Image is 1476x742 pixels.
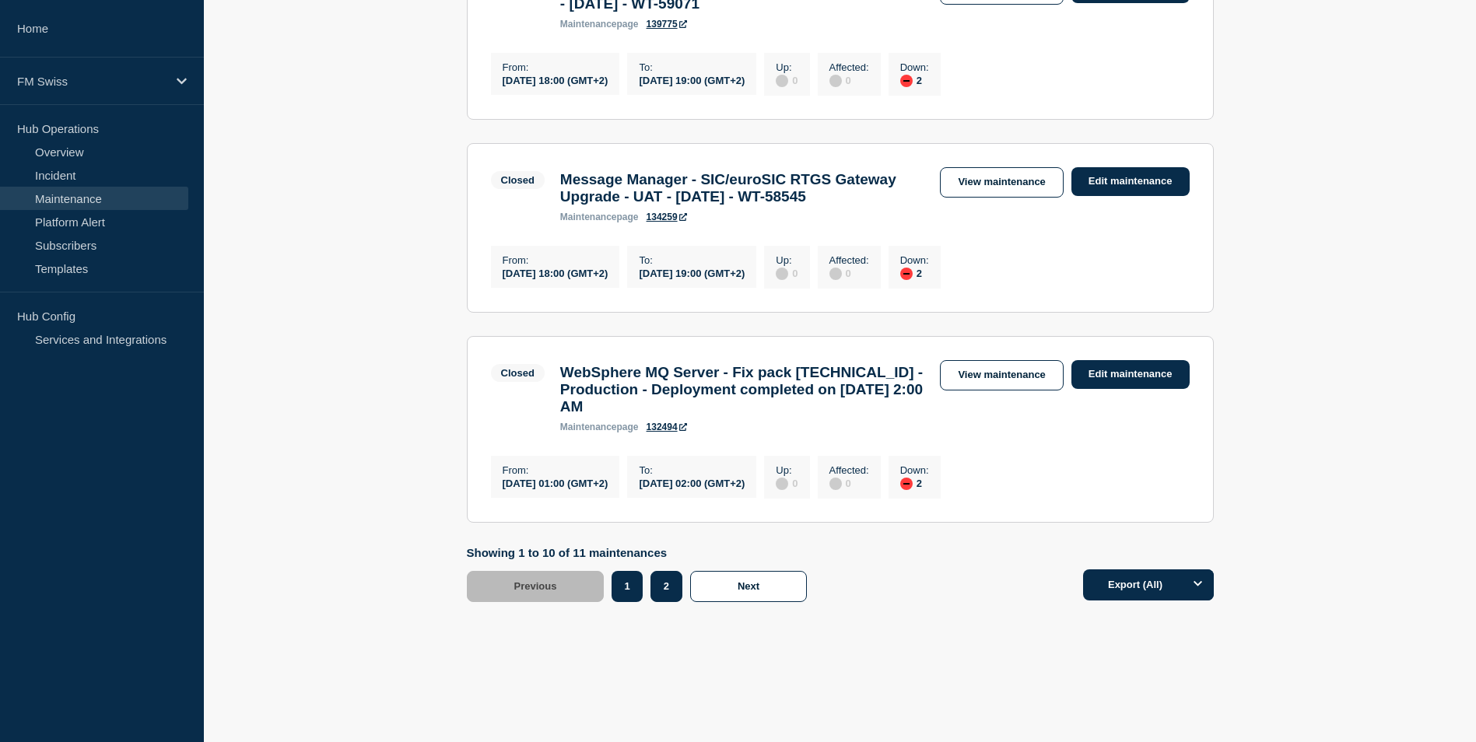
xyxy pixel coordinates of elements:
p: From : [503,464,608,476]
div: disabled [776,478,788,490]
p: Affected : [829,464,869,476]
p: FM Swiss [17,75,167,88]
div: down [900,268,913,280]
div: disabled [776,268,788,280]
div: Closed [501,367,535,379]
button: Previous [467,571,605,602]
div: [DATE] 19:00 (GMT+2) [639,73,745,86]
p: page [560,212,639,222]
div: down [900,478,913,490]
div: disabled [829,75,842,87]
div: 2 [900,476,929,490]
div: disabled [829,268,842,280]
div: 0 [776,266,798,280]
p: Up : [776,61,798,73]
div: disabled [829,478,842,490]
p: page [560,422,639,432]
p: Affected : [829,61,869,73]
span: maintenance [560,19,617,30]
p: To : [639,61,745,73]
button: Options [1183,569,1214,600]
p: page [560,19,639,30]
a: 139775 [647,19,687,30]
p: From : [503,254,608,266]
div: 0 [776,73,798,87]
span: Next [738,580,759,592]
div: [DATE] 02:00 (GMT+2) [639,476,745,489]
span: maintenance [560,422,617,432]
button: Next [690,571,807,602]
p: Affected : [829,254,869,266]
p: Down : [900,254,929,266]
p: Up : [776,464,798,476]
span: maintenance [560,212,617,222]
div: down [900,75,913,87]
p: Showing 1 to 10 of 11 maintenances [467,546,815,559]
div: [DATE] 01:00 (GMT+2) [503,476,608,489]
div: [DATE] 18:00 (GMT+2) [503,73,608,86]
h3: WebSphere MQ Server - Fix pack [TECHNICAL_ID] - Production - Deployment completed on [DATE] 2:00 AM [560,364,925,415]
button: 2 [650,571,682,602]
div: Closed [501,174,535,186]
a: Edit maintenance [1071,360,1190,389]
p: Down : [900,61,929,73]
div: 0 [776,476,798,490]
h3: Message Manager - SIC/euroSIC RTGS Gateway Upgrade - UAT - [DATE] - WT-58545 [560,171,925,205]
div: 0 [829,266,869,280]
div: 0 [829,476,869,490]
p: To : [639,464,745,476]
button: Export (All) [1083,569,1214,600]
span: Previous [514,580,557,592]
a: 132494 [647,422,687,432]
button: 1 [612,571,642,602]
div: 2 [900,73,929,87]
div: 0 [829,73,869,87]
a: 134259 [647,212,687,222]
div: 2 [900,266,929,280]
a: View maintenance [940,167,1063,198]
p: Down : [900,464,929,476]
p: Up : [776,254,798,266]
a: View maintenance [940,360,1063,390]
div: [DATE] 18:00 (GMT+2) [503,266,608,279]
div: disabled [776,75,788,87]
div: [DATE] 19:00 (GMT+2) [639,266,745,279]
a: Edit maintenance [1071,167,1190,196]
p: To : [639,254,745,266]
p: From : [503,61,608,73]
